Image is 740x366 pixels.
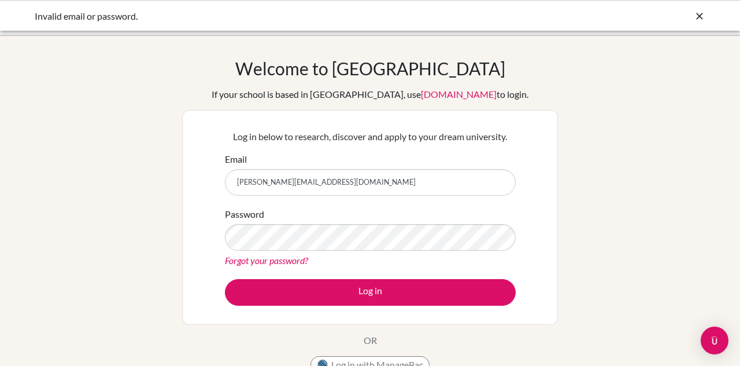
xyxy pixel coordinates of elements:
[225,130,516,144] p: Log in below to research, discover and apply to your dream university.
[35,9,532,23] div: Invalid email or password.
[235,58,505,79] h1: Welcome to [GEOGRAPHIC_DATA]
[225,255,308,266] a: Forgot your password?
[225,152,247,166] label: Email
[421,89,497,100] a: [DOMAIN_NAME]
[212,87,528,101] div: If your school is based in [GEOGRAPHIC_DATA], use to login.
[364,334,377,347] p: OR
[225,207,264,221] label: Password
[225,279,516,306] button: Log in
[701,327,728,354] div: Open Intercom Messenger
